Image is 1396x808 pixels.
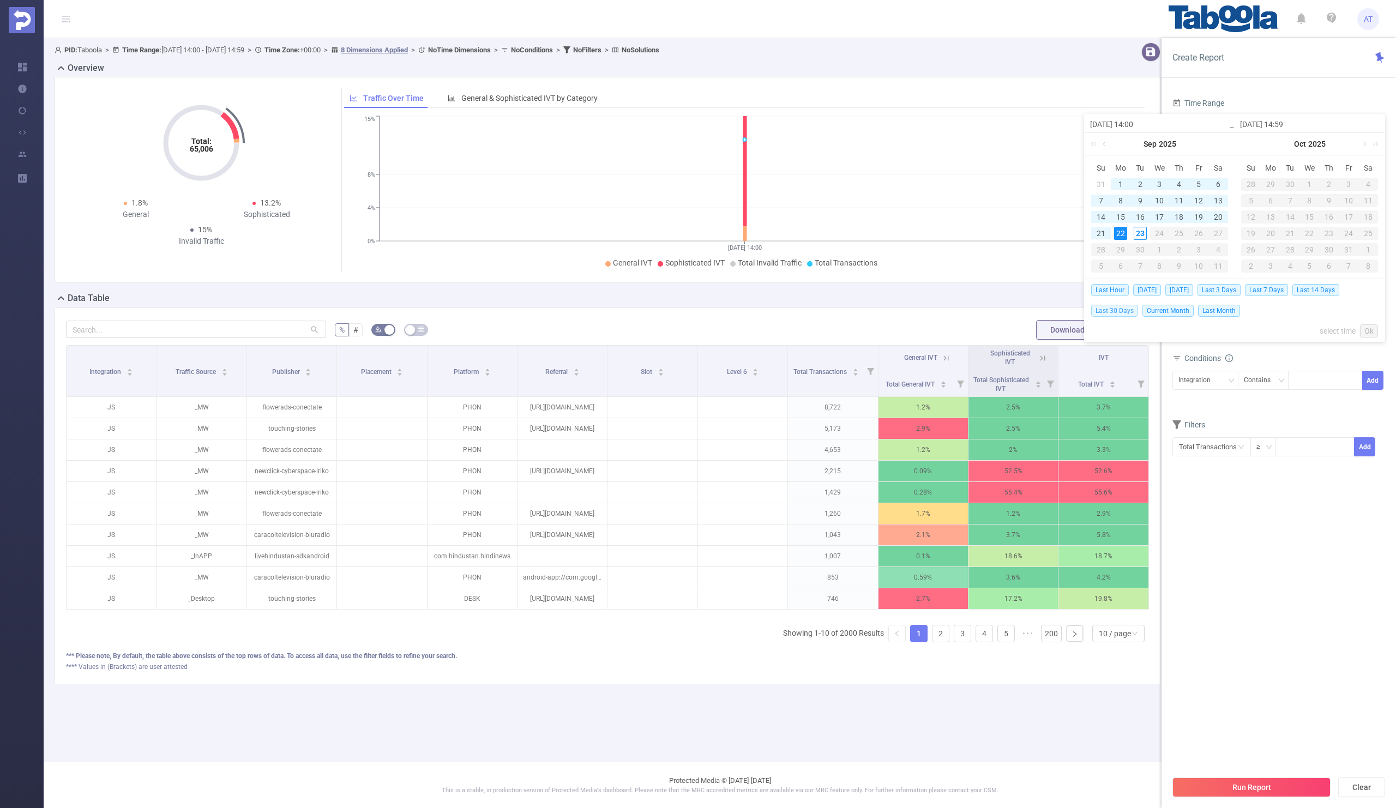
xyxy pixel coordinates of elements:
[1150,227,1170,240] div: 24
[1338,777,1385,797] button: Clear
[1339,243,1358,256] div: 31
[1261,210,1280,224] div: 13
[1212,194,1225,207] div: 13
[1339,260,1358,273] div: 7
[244,46,255,54] span: >
[1358,227,1378,240] div: 25
[1130,192,1150,209] td: September 9, 2025
[1358,243,1378,256] div: 1
[1099,625,1131,642] div: 10 / page
[1169,163,1189,173] span: Th
[1241,258,1261,274] td: November 2, 2025
[1169,242,1189,258] td: October 2, 2025
[997,625,1015,642] li: 5
[1364,8,1373,30] span: AT
[1261,194,1280,207] div: 6
[1280,192,1300,209] td: October 7, 2025
[418,326,424,333] i: icon: table
[1169,260,1189,273] div: 9
[1280,160,1300,176] th: Tue
[408,46,418,54] span: >
[976,625,993,642] li: 4
[1189,243,1208,256] div: 3
[1300,160,1320,176] th: Wed
[1169,243,1189,256] div: 2
[1261,258,1280,274] td: November 3, 2025
[1261,225,1280,242] td: October 20, 2025
[1132,630,1138,638] i: icon: down
[1091,163,1111,173] span: Su
[1339,163,1358,173] span: Fr
[461,94,598,102] span: General & Sophisticated IVT by Category
[375,326,382,333] i: icon: bg-colors
[1241,160,1261,176] th: Sun
[1358,258,1378,274] td: November 8, 2025
[64,46,77,54] b: PID:
[1091,176,1111,192] td: August 31, 2025
[1153,210,1166,224] div: 17
[990,349,1030,366] span: Sophisticated IVT
[1134,210,1147,224] div: 16
[1111,258,1130,274] td: October 6, 2025
[1280,194,1300,207] div: 7
[1091,258,1111,274] td: October 5, 2025
[1099,354,1109,361] span: IVT
[1280,227,1300,240] div: 21
[1172,194,1186,207] div: 11
[1169,176,1189,192] td: September 4, 2025
[1339,258,1358,274] td: November 7, 2025
[1189,242,1208,258] td: October 3, 2025
[1130,260,1150,273] div: 7
[1208,225,1228,242] td: September 27, 2025
[1142,305,1194,317] span: Current Month
[1300,176,1320,192] td: October 1, 2025
[1360,324,1378,337] a: Ok
[1153,194,1166,207] div: 10
[353,325,358,334] span: #
[1319,225,1339,242] td: October 23, 2025
[1189,227,1208,240] div: 26
[553,46,563,54] span: >
[1111,260,1130,273] div: 6
[1212,178,1225,191] div: 6
[1261,160,1280,176] th: Mon
[1358,176,1378,192] td: October 4, 2025
[1091,305,1138,317] span: Last 30 Days
[1150,176,1170,192] td: September 3, 2025
[55,46,64,53] i: icon: user
[1241,176,1261,192] td: September 28, 2025
[1280,178,1300,191] div: 30
[1100,133,1110,155] a: Previous month (PageUp)
[1114,210,1127,224] div: 15
[1208,258,1228,274] td: October 11, 2025
[1130,163,1150,173] span: Tu
[190,144,213,153] tspan: 65,006
[1111,160,1130,176] th: Mon
[368,204,375,212] tspan: 4%
[368,171,375,178] tspan: 8%
[1130,176,1150,192] td: September 2, 2025
[1169,225,1189,242] td: September 25, 2025
[448,94,455,102] i: icon: bar-chart
[1359,133,1369,155] a: Next month (PageDown)
[1169,160,1189,176] th: Thu
[1091,260,1111,273] div: 5
[1339,192,1358,209] td: October 10, 2025
[1280,260,1300,273] div: 4
[1090,118,1229,131] input: Start date
[1367,133,1381,155] a: Next year (Control + right)
[1208,260,1228,273] div: 11
[1241,178,1261,191] div: 28
[264,46,300,54] b: Time Zone:
[1094,210,1108,224] div: 14
[1189,209,1208,225] td: September 19, 2025
[321,46,331,54] span: >
[1114,194,1127,207] div: 8
[1280,176,1300,192] td: September 30, 2025
[727,244,761,251] tspan: [DATE] 14:00
[1241,260,1261,273] div: 2
[350,94,357,102] i: icon: line-chart
[904,354,937,361] span: General IVT
[1339,209,1358,225] td: October 17, 2025
[1091,284,1129,296] span: Last Hour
